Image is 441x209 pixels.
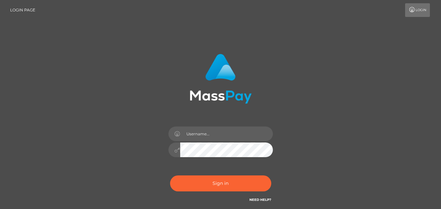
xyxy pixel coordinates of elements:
[180,127,273,141] input: Username...
[190,54,252,104] img: MassPay Login
[249,198,271,202] a: Need Help?
[405,3,430,17] a: Login
[170,175,271,191] button: Sign in
[10,3,35,17] a: Login Page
